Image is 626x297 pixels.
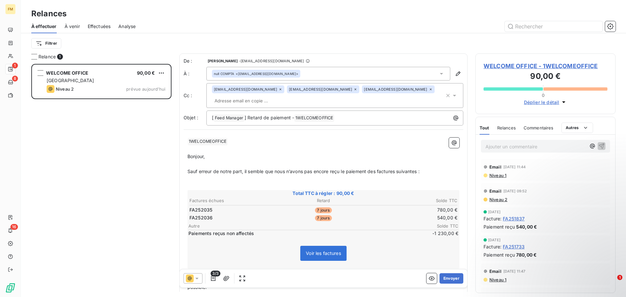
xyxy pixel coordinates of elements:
span: 1 [57,54,63,60]
th: Retard [279,197,368,204]
div: grid [31,64,171,297]
span: FA252036 [189,215,213,221]
button: Autres [561,123,593,133]
span: Analyse [118,23,136,30]
span: Commentaires [524,125,554,130]
span: [EMAIL_ADDRESS][DOMAIN_NAME] [364,87,427,91]
td: 780,00 € [369,206,458,214]
span: 1WELCOMEOFFICE [188,138,228,145]
input: Adresse email en copie ... [212,96,287,106]
span: Il s’agit probablement d’un oubli, nous vous remercions de bien vouloir procéder au règlement de ... [187,277,448,290]
span: [PERSON_NAME] [208,59,238,63]
span: Déplier le détail [524,99,559,106]
span: Objet : [184,115,198,120]
span: [EMAIL_ADDRESS][DOMAIN_NAME] [289,87,352,91]
span: Email [489,188,501,194]
span: ] Retard de paiement - [245,115,294,120]
div: <[EMAIL_ADDRESS][DOMAIN_NAME]> [214,71,298,76]
span: 7 jours [315,207,332,213]
th: Solde TTC [369,197,458,204]
button: Filtrer [31,38,61,49]
span: Sauf erreur de notre part, il semble que nous n’avons pas encore reçu le paiement des factures su... [187,169,420,174]
span: -1 230,00 € [419,230,458,237]
button: Déplier le détail [522,98,569,106]
span: Email [489,164,501,170]
span: FA252035 [189,207,212,213]
img: Logo LeanPay [5,283,16,293]
span: 0 [542,93,544,98]
span: [DATE] 11:44 [503,165,526,169]
span: Tout [480,125,489,130]
span: [EMAIL_ADDRESS][DOMAIN_NAME] [214,87,277,91]
span: FA251837 [503,215,525,222]
span: null COMPTA [214,71,234,76]
span: Niveau 2 [56,86,74,92]
span: Niveau 1 [489,277,506,282]
iframe: Intercom live chat [604,275,619,290]
h3: Relances [31,8,67,20]
div: FM [5,4,16,14]
label: Cc : [184,92,206,99]
th: Factures échues [189,197,278,204]
span: Effectuées [88,23,111,30]
span: Paiement reçu [484,223,515,230]
span: WELCOME OFFICE [46,70,88,76]
span: Email [489,269,501,274]
span: 1WELCOMEOFFICE [294,114,334,122]
span: 90,00 € [137,70,155,76]
span: prévue aujourd’hui [126,86,165,92]
span: 3/3 [211,271,220,276]
span: Solde TTC [419,223,458,229]
td: 540,00 € [369,214,458,221]
span: [DATE] [488,210,500,214]
span: Niveau 2 [489,197,507,202]
span: 16 [10,224,18,230]
span: Autre [188,223,419,229]
span: Paiement reçu [484,251,515,258]
span: - [EMAIL_ADDRESS][DOMAIN_NAME] [239,59,304,63]
span: [ [212,115,214,120]
span: 540,00 € [516,223,537,230]
span: 8 [12,76,18,82]
span: [DATE] [488,238,500,242]
label: À : [184,70,206,77]
span: Facture : [484,243,501,250]
input: Rechercher [505,21,603,32]
h3: 90,00 € [484,70,607,83]
span: À venir [65,23,80,30]
span: Relances [497,125,516,130]
span: WELCOME OFFICE - 1WELCOMEOFFICE [484,62,607,70]
span: Relance [38,53,56,60]
span: 7 jours [315,215,332,221]
span: À effectuer [31,23,57,30]
span: Facture : [484,215,501,222]
span: Voir les factures [306,250,341,256]
button: Envoyer [440,273,463,284]
span: Bonjour, [187,154,205,159]
span: De : [184,58,206,64]
span: Total TTC à régler : 90,00 € [188,190,458,197]
span: [GEOGRAPHIC_DATA] [47,78,94,83]
span: Paiements reçus non affectés [188,230,418,237]
span: 1 [617,275,622,280]
span: [DATE] 09:52 [503,189,527,193]
span: 1 [12,63,18,68]
span: Niveau 1 [489,173,506,178]
span: Feed Manager [214,114,244,122]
